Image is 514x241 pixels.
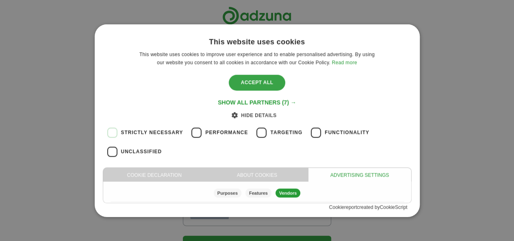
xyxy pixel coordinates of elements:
div: This website uses cookies [209,37,305,46]
a: CookieScript Consent Management Platform, opens a new window [380,204,407,210]
div: Advertising Settings [308,168,411,182]
div: Hide details [238,111,277,119]
span: Hide details [241,113,276,118]
div: Features [245,189,271,198]
span: Functionality [325,129,369,136]
div: Accept all [229,75,286,90]
div: Cookie created by [103,204,412,211]
div: Purposes [214,189,241,198]
span: Unclassified [121,148,162,155]
span: (7) → [282,99,296,106]
div: Cookie declaration [103,168,206,182]
a: report, opens a new window [344,204,357,210]
div: Show all partners (7) → [218,99,296,106]
span: Show all partners [218,99,280,106]
div: Vendors [275,189,300,198]
span: Targeting [270,129,302,136]
div: About cookies [206,168,308,182]
span: This website uses cookies to improve user experience and to enable personalised advertising. By u... [139,52,375,65]
span: Performance [205,129,248,136]
div: Cookie consent dialog [95,24,420,217]
span: Strictly necessary [121,129,183,136]
a: Read more, opens a new window [332,59,357,65]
